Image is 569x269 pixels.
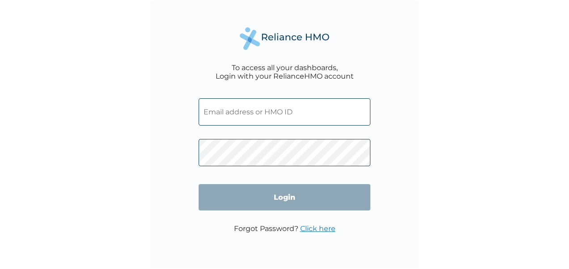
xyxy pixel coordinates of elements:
[300,224,335,233] a: Click here
[240,27,329,50] img: Reliance Health's Logo
[234,224,335,233] p: Forgot Password?
[216,63,354,80] div: To access all your dashboards, Login with your RelianceHMO account
[199,98,370,126] input: Email address or HMO ID
[199,184,370,210] input: Login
